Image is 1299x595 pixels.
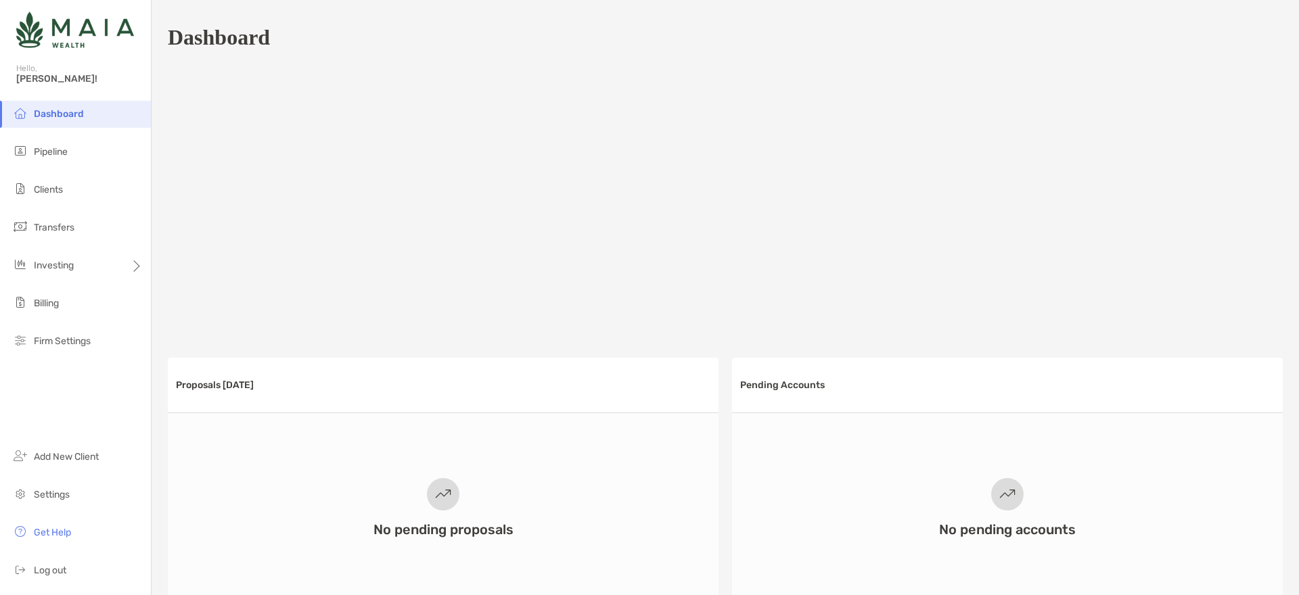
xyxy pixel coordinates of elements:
[12,181,28,197] img: clients icon
[12,332,28,348] img: firm-settings icon
[34,184,63,195] span: Clients
[12,294,28,310] img: billing icon
[16,5,134,54] img: Zoe Logo
[12,143,28,159] img: pipeline icon
[12,256,28,272] img: investing icon
[12,218,28,235] img: transfers icon
[168,25,270,50] h1: Dashboard
[34,565,66,576] span: Log out
[34,451,99,462] span: Add New Client
[12,485,28,502] img: settings icon
[34,260,74,271] span: Investing
[34,489,70,500] span: Settings
[34,527,71,538] span: Get Help
[12,448,28,464] img: add_new_client icon
[34,146,68,158] span: Pipeline
[34,222,74,233] span: Transfers
[34,335,91,347] span: Firm Settings
[12,561,28,577] img: logout icon
[16,73,143,85] span: [PERSON_NAME]!
[740,379,825,391] h3: Pending Accounts
[12,523,28,540] img: get-help icon
[12,105,28,121] img: dashboard icon
[373,521,514,538] h3: No pending proposals
[34,297,59,309] span: Billing
[34,108,84,120] span: Dashboard
[176,379,254,391] h3: Proposals [DATE]
[939,521,1076,538] h3: No pending accounts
